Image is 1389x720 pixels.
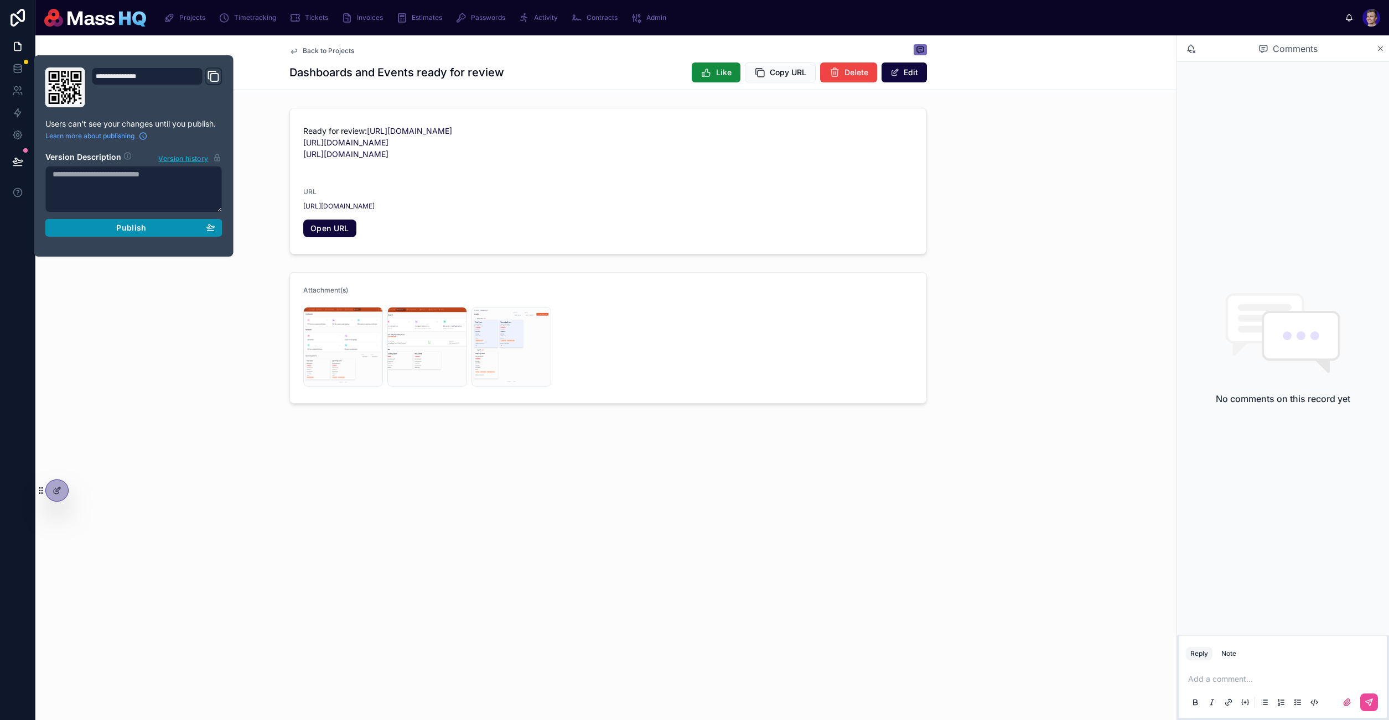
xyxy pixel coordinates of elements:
[471,13,505,22] span: Passwords
[44,9,146,27] img: App logo
[393,8,450,28] a: Estimates
[1216,392,1350,405] h2: No comments on this record yet
[303,220,356,237] a: Open URL
[367,126,452,135] a: [URL][DOMAIN_NAME]
[234,13,276,22] span: Timetracking
[155,6,1345,30] div: scrollable content
[338,8,391,28] a: Invoices
[844,67,868,78] span: Delete
[1221,649,1236,658] div: Note
[303,46,354,55] span: Back to Projects
[1273,42,1318,55] span: Comments
[568,8,625,28] a: Contracts
[716,67,732,78] span: Like
[303,187,317,196] span: URL
[45,219,222,237] button: Publish
[116,223,146,233] span: Publish
[515,8,566,28] a: Activity
[412,13,442,22] span: Estimates
[1217,647,1241,660] button: Note
[587,13,618,22] span: Contracts
[215,8,284,28] a: Timetracking
[303,138,388,147] a: [URL][DOMAIN_NAME]
[45,132,148,140] a: Learn more about publishing
[289,46,354,55] a: Back to Projects
[158,152,208,163] span: Version history
[303,286,348,294] span: Attachment(s)
[160,8,213,28] a: Projects
[357,13,383,22] span: Invoices
[1186,647,1212,660] button: Reply
[92,67,222,107] div: Domain and Custom Link
[286,8,336,28] a: Tickets
[534,13,558,22] span: Activity
[179,13,205,22] span: Projects
[646,13,666,22] span: Admin
[303,149,388,159] a: [URL][DOMAIN_NAME]
[303,125,913,160] p: Ready for review:
[882,62,927,82] button: Edit
[45,132,134,140] span: Learn more about publishing
[45,152,121,164] h2: Version Description
[303,202,375,211] a: [URL][DOMAIN_NAME]
[820,62,877,82] button: Delete
[45,118,222,129] p: Users can't see your changes until you publish.
[692,62,740,82] button: Like
[289,65,504,80] h1: Dashboards and Events ready for review
[745,62,816,82] button: Copy URL
[770,67,806,78] span: Copy URL
[305,13,328,22] span: Tickets
[158,152,222,164] button: Version history
[628,8,674,28] a: Admin
[452,8,513,28] a: Passwords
